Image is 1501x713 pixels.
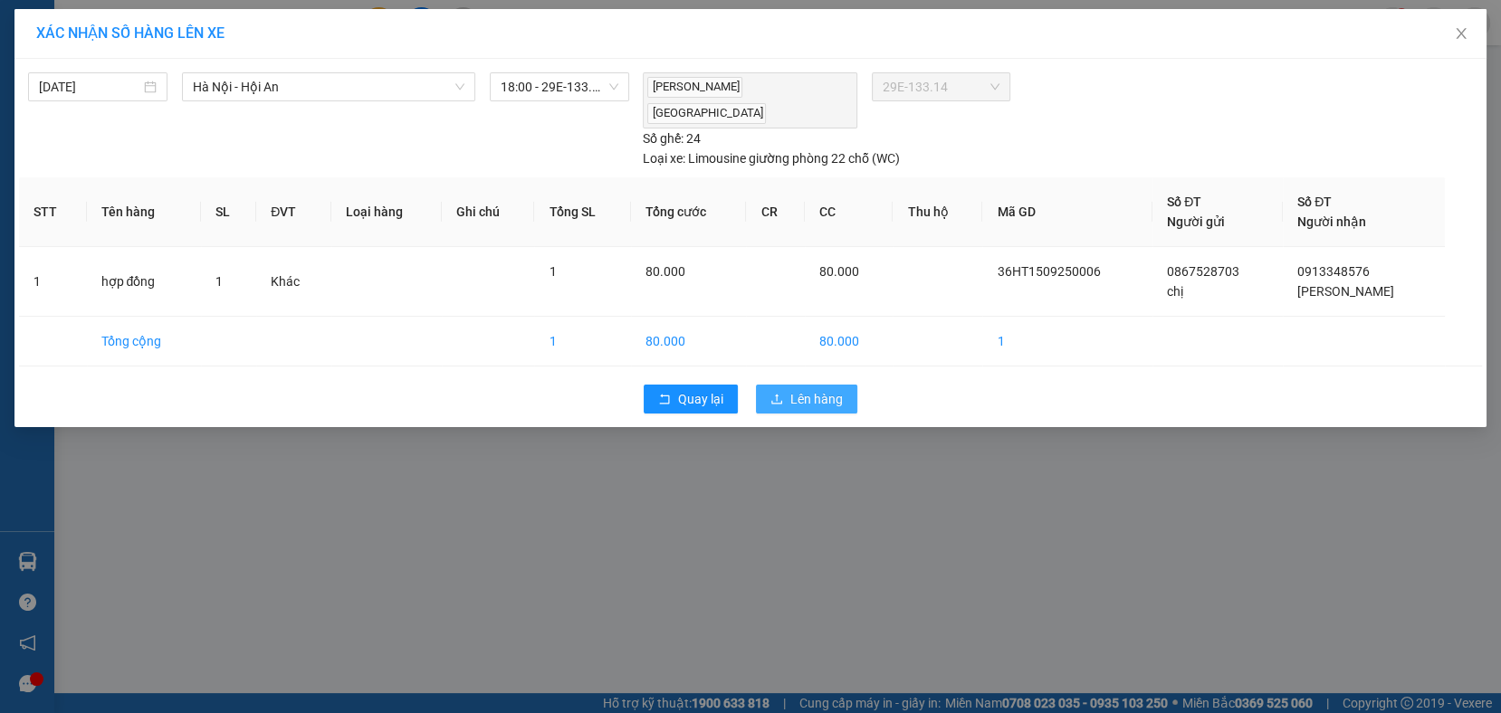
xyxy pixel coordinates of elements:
[331,177,442,247] th: Loại hàng
[193,73,464,100] span: Hà Nội - Hội An
[746,177,804,247] th: CR
[805,177,894,247] th: CC
[1167,264,1239,279] span: 0867528703
[19,247,87,317] td: 1
[643,128,701,148] div: 24
[215,274,223,289] span: 1
[644,385,738,414] button: rollbackQuay lại
[819,264,859,279] span: 80.000
[647,77,742,98] span: [PERSON_NAME]
[982,317,1152,366] td: 1
[19,177,87,247] th: STT
[1454,26,1468,41] span: close
[678,389,723,409] span: Quay lại
[997,264,1100,279] span: 36HT1509250006
[1436,9,1487,60] button: Close
[643,148,685,168] span: Loại xe:
[770,393,783,407] span: upload
[643,148,900,168] div: Limousine giường phòng 22 chỗ (WC)
[534,317,631,366] td: 1
[756,385,857,414] button: uploadLên hàng
[1297,195,1332,209] span: Số ĐT
[893,177,982,247] th: Thu hộ
[87,317,201,366] td: Tổng cộng
[643,128,684,148] span: Số ghế:
[883,73,999,100] span: 29E-133.14
[442,177,535,247] th: Ghi chú
[534,177,631,247] th: Tổng SL
[39,77,140,97] input: 15/09/2025
[1167,214,1225,229] span: Người gửi
[658,393,671,407] span: rollback
[87,247,201,317] td: hợp đồng
[805,317,894,366] td: 80.000
[201,177,257,247] th: SL
[1167,284,1183,299] span: chị
[36,24,225,42] span: XÁC NHẬN SỐ HÀNG LÊN XE
[631,177,746,247] th: Tổng cước
[982,177,1152,247] th: Mã GD
[647,103,766,124] span: [GEOGRAPHIC_DATA]
[454,81,465,92] span: down
[1297,264,1370,279] span: 0913348576
[1297,284,1394,299] span: [PERSON_NAME]
[501,73,618,100] span: 18:00 - 29E-133.14
[1167,195,1201,209] span: Số ĐT
[631,317,746,366] td: 80.000
[1297,214,1366,229] span: Người nhận
[256,177,330,247] th: ĐVT
[87,177,201,247] th: Tên hàng
[645,264,685,279] span: 80.000
[549,264,556,279] span: 1
[790,389,843,409] span: Lên hàng
[256,247,330,317] td: Khác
